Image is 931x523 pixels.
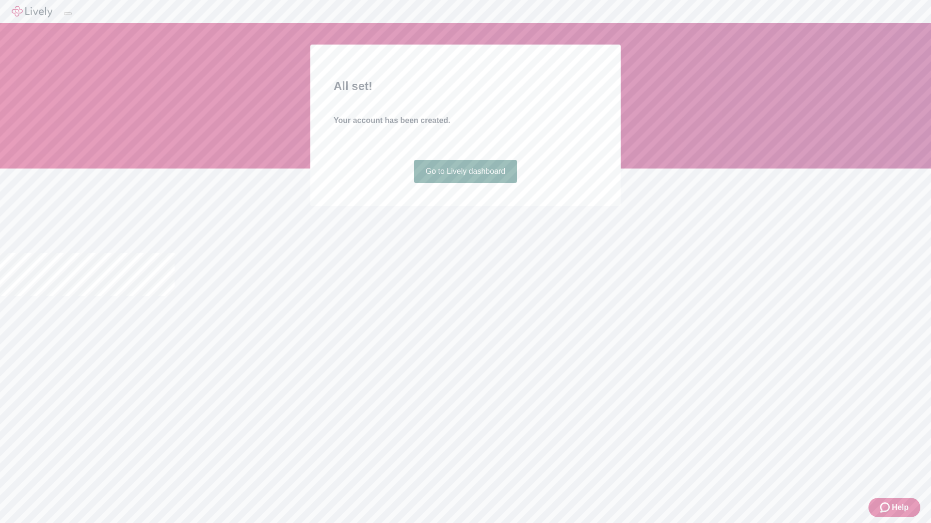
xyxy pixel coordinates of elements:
[334,115,597,126] h4: Your account has been created.
[868,498,920,517] button: Zendesk support iconHelp
[880,502,892,513] svg: Zendesk support icon
[12,6,52,17] img: Lively
[334,77,597,95] h2: All set!
[414,160,517,183] a: Go to Lively dashboard
[64,12,72,15] button: Log out
[892,502,909,513] span: Help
